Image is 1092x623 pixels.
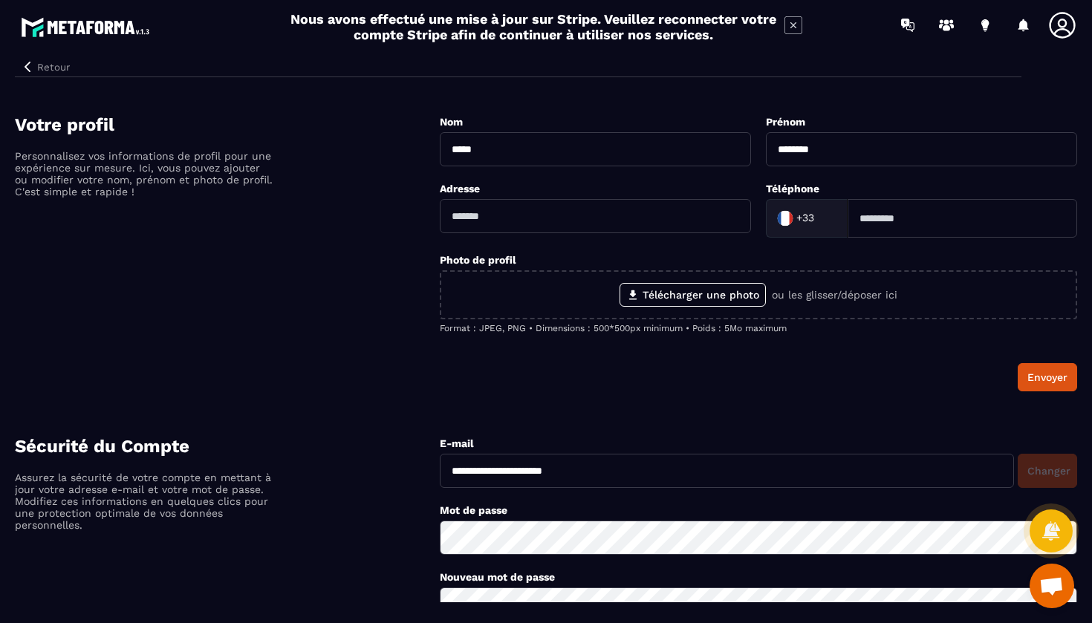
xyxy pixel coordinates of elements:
label: Prénom [766,116,805,128]
p: Assurez la sécurité de votre compte en mettant à jour votre adresse e-mail et votre mot de passe.... [15,472,275,531]
label: Télécharger une photo [620,283,766,307]
label: Adresse [440,183,480,195]
img: Country Flag [770,203,800,233]
p: Personnalisez vos informations de profil pour une expérience sur mesure. Ici, vous pouvez ajouter... [15,150,275,198]
label: E-mail [440,437,474,449]
h4: Votre profil [15,114,440,135]
label: Nom [440,116,463,128]
div: Search for option [766,199,848,238]
button: Envoyer [1018,363,1077,391]
p: Format : JPEG, PNG • Dimensions : 500*500px minimum • Poids : 5Mo maximum [440,323,1077,333]
span: +33 [796,211,814,226]
h2: Nous avons effectué une mise à jour sur Stripe. Veuillez reconnecter votre compte Stripe afin de ... [290,11,777,42]
label: Téléphone [766,183,819,195]
p: ou les glisser/déposer ici [772,289,897,301]
h4: Sécurité du Compte [15,436,440,457]
button: Retour [15,57,76,76]
div: Ouvrir le chat [1030,564,1074,608]
input: Search for option [817,207,832,229]
img: logo [21,13,155,41]
label: Photo de profil [440,254,516,266]
label: Mot de passe [440,504,507,516]
label: Nouveau mot de passe [440,571,555,583]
